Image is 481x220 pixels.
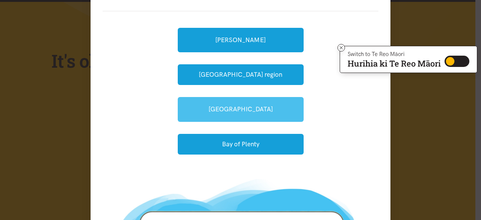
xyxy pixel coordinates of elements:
a: [GEOGRAPHIC_DATA] [178,97,304,121]
p: Hurihia ki Te Reo Māori [348,60,441,67]
p: Switch to Te Reo Māori [348,52,441,56]
button: Bay of Plenty [178,134,304,155]
button: [GEOGRAPHIC_DATA] region [178,64,304,85]
a: [PERSON_NAME] [178,28,304,52]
